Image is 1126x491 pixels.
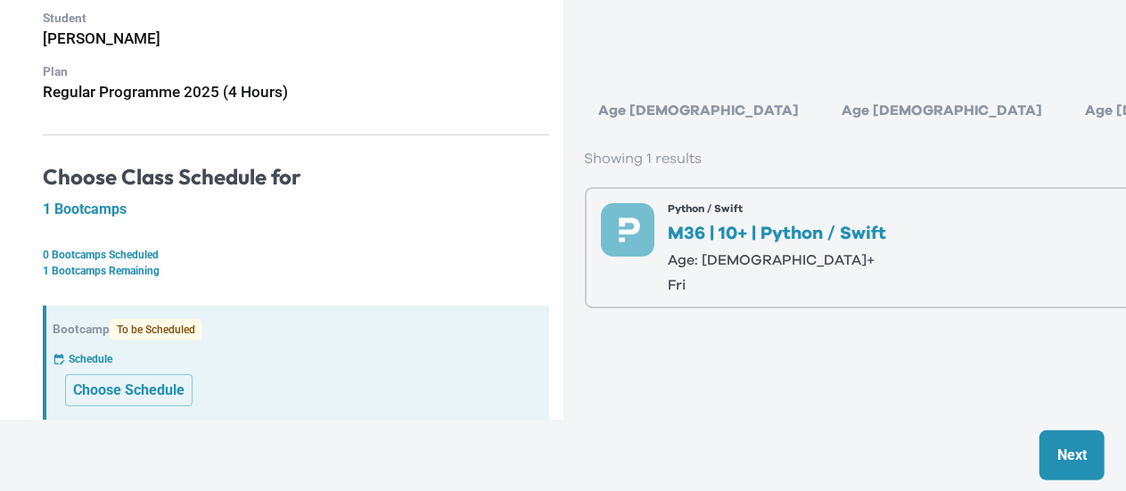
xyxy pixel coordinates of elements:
[43,164,549,191] h4: Choose Class Schedule for
[669,253,887,267] p: Age: [DEMOGRAPHIC_DATA]+
[1040,430,1105,480] button: Next
[53,319,549,340] p: Bootcamp
[828,93,1057,128] div: Age [DEMOGRAPHIC_DATA]
[43,9,549,28] p: Student
[69,351,112,367] p: Schedule
[43,27,549,51] h6: [PERSON_NAME]
[601,203,654,257] img: preface-course-icon
[43,62,549,81] p: Plan
[669,203,887,214] p: Python / Swift
[43,80,549,104] h6: Regular Programme 2025 (4 Hours)
[43,247,549,263] p: 0 Bootcamps Scheduled
[110,319,202,340] span: To be Scheduled
[43,263,549,279] p: 1 Bootcamps Remaining
[669,278,887,292] p: fri
[73,380,185,401] p: Choose Schedule
[585,93,814,128] div: Age [DEMOGRAPHIC_DATA]
[1057,445,1087,466] p: Next
[669,225,887,242] p: M36 | 10+ | Python / Swift
[43,200,549,218] h5: 1 Bootcamps
[65,374,193,406] button: Choose Schedule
